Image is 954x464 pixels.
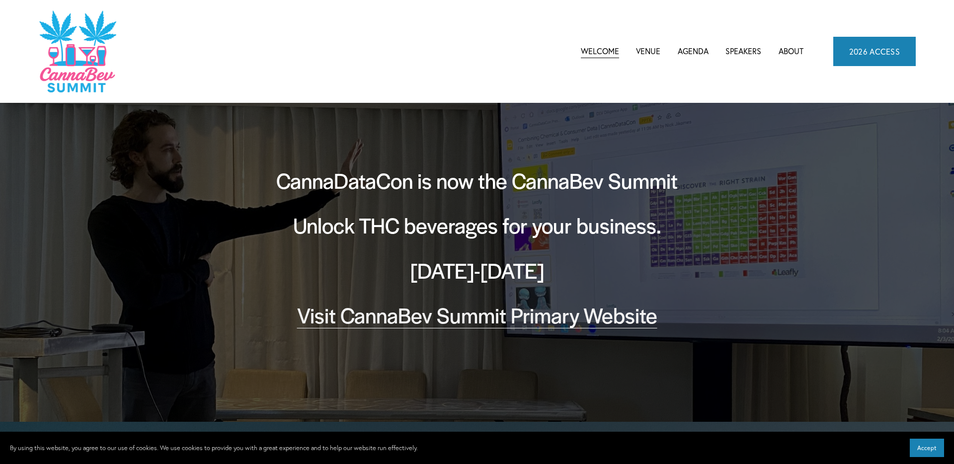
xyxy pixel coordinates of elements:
[253,211,701,239] h2: Unlock THC beverages for your business.
[253,256,701,285] h2: [DATE]-[DATE]
[725,44,761,59] a: Speakers
[678,44,709,59] a: folder dropdown
[297,300,657,329] a: Visit CannaBev Summit Primary Website
[636,44,660,59] a: Venue
[38,9,116,93] img: CannaDataCon
[917,444,937,452] span: Accept
[10,443,418,454] p: By using this website, you agree to our use of cookies. We use cookies to provide you with a grea...
[779,44,803,59] a: About
[253,166,701,195] h2: CannaDataCon is now the CannaBev Summit
[833,37,916,66] a: 2026 ACCESS
[910,439,944,457] button: Accept
[581,44,619,59] a: Welcome
[678,45,709,58] span: Agenda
